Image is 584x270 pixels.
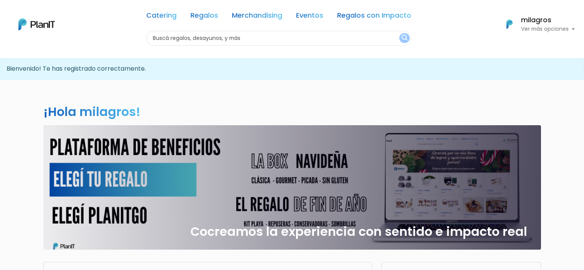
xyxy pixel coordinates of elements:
[402,35,407,42] img: search_button-432b6d5273f82d61273b3651a40e1bd1b912527efae98b1b7a1b2c0702e16a8d.svg
[501,16,518,33] img: PlanIt Logo
[18,18,55,30] img: PlanIt Logo
[146,31,411,46] input: Buscá regalos, desayunos, y más
[521,27,575,32] p: Ver más opciones
[190,224,527,239] h2: Cocreamos la experiencia con sentido e impacto real
[232,12,282,22] a: Merchandising
[296,12,323,22] a: Eventos
[496,14,575,34] button: PlanIt Logo milagros Ver más opciones
[337,12,411,22] a: Regalos con Impacto
[521,17,575,24] h6: milagros
[190,12,218,22] a: Regalos
[146,12,177,22] a: Catering
[43,103,141,120] h2: ¡Hola milagros!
